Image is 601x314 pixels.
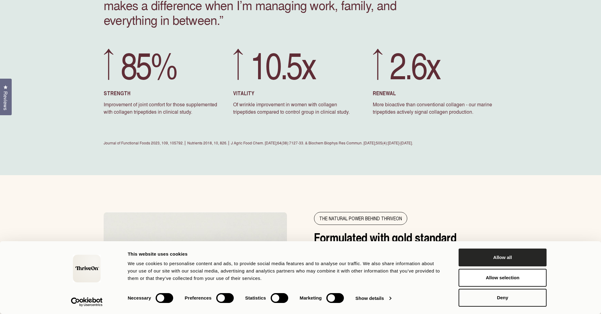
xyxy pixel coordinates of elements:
h2: Formulated with gold standard nutraceutical ingredients. [314,230,497,259]
p: 85% [104,47,218,82]
button: Allow all [459,249,547,266]
strong: Statistics [245,295,266,300]
strong: Preferences [185,295,212,300]
h3: VITALITY [233,89,358,97]
div: We use cookies to personalise content and ads, to provide social media features and to analyse ou... [128,260,445,282]
p: Improvement of joint comfort for those supplemented with collagen tripeptides in clinical study. [104,101,218,116]
a: Show details [356,294,391,303]
p: More bioactive than conventional collagen - our marine tripeptides actively signal collagen produ... [373,101,497,116]
h3: STRENGTH [104,89,218,97]
p: 2.6x [373,47,497,82]
h3: RENEWAL [373,89,497,97]
span: Reviews [2,91,10,110]
button: Deny [459,289,547,307]
p: Of wrinkle improvement in women with collagen tripeptides compared to control group in clinical s... [233,101,358,116]
div: This website uses cookies [128,250,445,258]
strong: Marketing [300,295,322,300]
span: The NATURAL POWER BEHIND THRIVEON [314,212,407,225]
p: 10.5x [233,47,358,82]
strong: Necessary [128,295,151,300]
a: Usercentrics Cookiebot - opens in a new window [60,297,114,307]
img: logo [73,255,101,282]
button: Allow selection [459,269,547,287]
p: Journal of Functional Foods 2023, 109, 105792. ⎜ Nutrients 2018, 10, 826. ⎜ J Agric Food Chem. [D... [104,140,497,146]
